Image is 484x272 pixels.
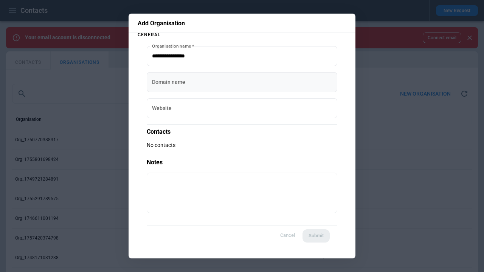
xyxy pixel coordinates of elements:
[147,142,337,148] p: No contacts
[147,155,337,167] p: Notes
[138,32,346,37] p: General
[147,124,337,136] p: Contacts
[152,43,194,49] label: Organisation name
[138,20,346,27] p: Add Organisation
